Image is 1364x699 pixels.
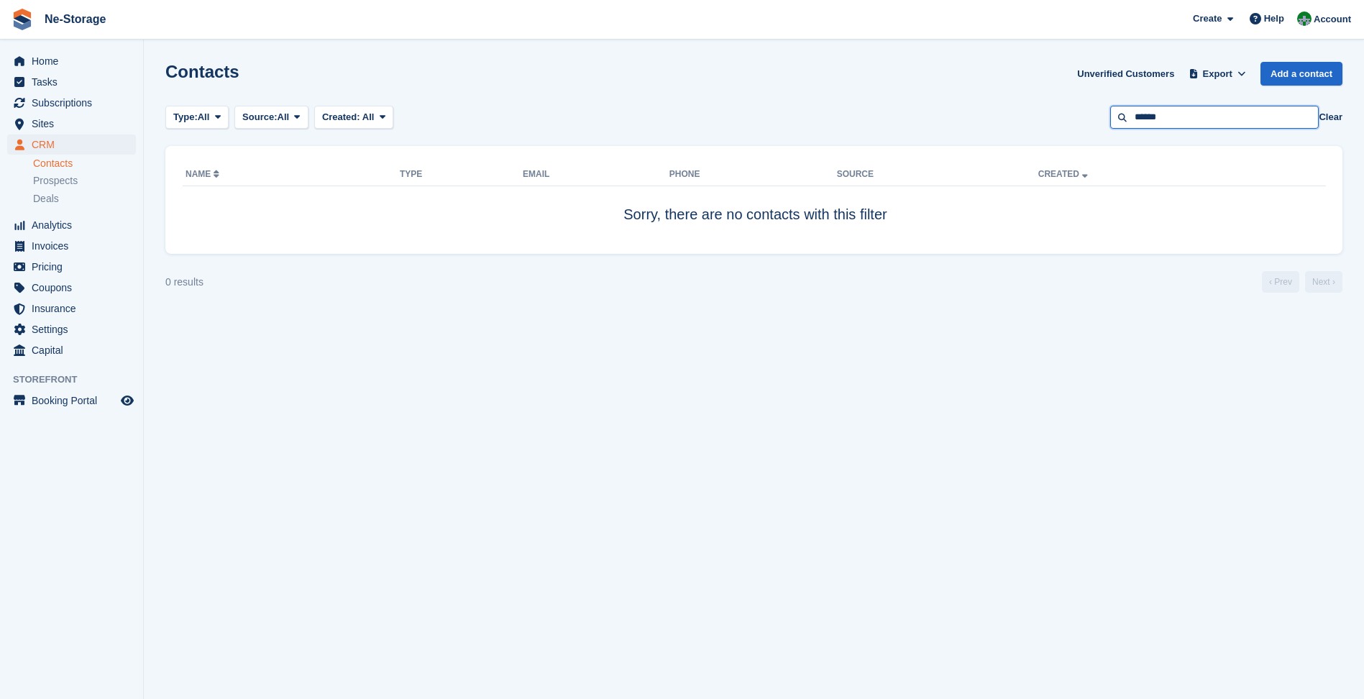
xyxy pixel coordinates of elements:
a: menu [7,114,136,134]
a: menu [7,236,136,256]
span: Settings [32,319,118,339]
span: Tasks [32,72,118,92]
button: Source: All [234,106,308,129]
a: Deals [33,191,136,206]
span: Created: [322,111,360,122]
a: Name [186,169,222,179]
a: menu [7,298,136,319]
button: Created: All [314,106,393,129]
span: Pricing [32,257,118,277]
a: Next [1305,271,1342,293]
span: Deals [33,192,59,206]
span: CRM [32,134,118,155]
span: Source: [242,110,277,124]
a: menu [7,340,136,360]
span: Sites [32,114,118,134]
span: Subscriptions [32,93,118,113]
img: Charlotte Nesbitt [1297,12,1312,26]
a: Prospects [33,173,136,188]
th: Type [400,163,523,186]
span: Invoices [32,236,118,256]
div: 0 results [165,275,203,290]
a: Previous [1262,271,1299,293]
span: Capital [32,340,118,360]
span: Sorry, there are no contacts with this filter [623,206,887,222]
a: Unverified Customers [1071,62,1180,86]
span: Booking Portal [32,390,118,411]
button: Clear [1319,110,1342,124]
span: All [362,111,375,122]
span: Analytics [32,215,118,235]
a: Created [1038,169,1091,179]
span: Create [1193,12,1222,26]
th: Email [523,163,669,186]
span: Prospects [33,174,78,188]
span: Account [1314,12,1351,27]
img: stora-icon-8386f47178a22dfd0bd8f6a31ec36ba5ce8667c1dd55bd0f319d3a0aa187defe.svg [12,9,33,30]
span: All [278,110,290,124]
a: menu [7,319,136,339]
a: menu [7,51,136,71]
a: Add a contact [1260,62,1342,86]
a: menu [7,278,136,298]
a: menu [7,390,136,411]
span: Export [1203,67,1232,81]
a: Contacts [33,157,136,170]
span: Home [32,51,118,71]
span: Help [1264,12,1284,26]
nav: Page [1259,271,1345,293]
a: menu [7,257,136,277]
button: Type: All [165,106,229,129]
a: menu [7,72,136,92]
a: Preview store [119,392,136,409]
span: Insurance [32,298,118,319]
th: Source [837,163,1038,186]
a: menu [7,134,136,155]
button: Export [1186,62,1249,86]
span: Coupons [32,278,118,298]
a: Ne-Storage [39,7,111,31]
a: menu [7,215,136,235]
a: menu [7,93,136,113]
span: All [198,110,210,124]
span: Type: [173,110,198,124]
th: Phone [669,163,837,186]
span: Storefront [13,373,143,387]
h1: Contacts [165,62,239,81]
